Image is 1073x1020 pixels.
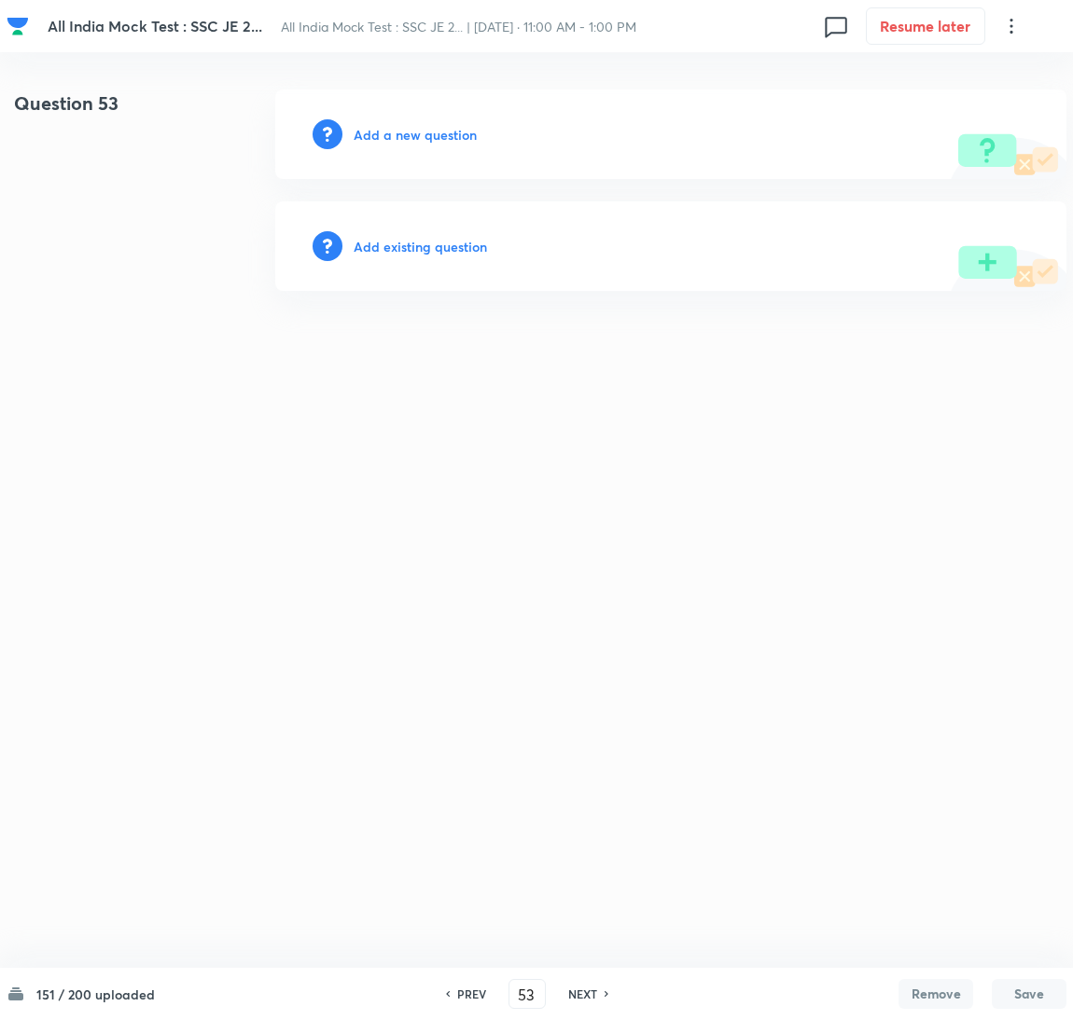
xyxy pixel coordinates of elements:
button: Remove [899,979,973,1009]
h6: Add a new question [354,125,477,145]
span: All India Mock Test : SSC JE 2... | [DATE] · 11:00 AM - 1:00 PM [281,18,636,35]
a: Company Logo [7,15,33,37]
h6: PREV [457,986,486,1002]
h6: 151 / 200 uploaded [36,985,155,1004]
h6: Add existing question [354,237,487,256]
span: All India Mock Test : SSC JE 2... [48,16,262,35]
h4: Question 53 [7,90,216,132]
button: Save [992,979,1066,1009]
button: Resume later [866,7,985,45]
img: Company Logo [7,15,29,37]
h6: NEXT [568,986,597,1002]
